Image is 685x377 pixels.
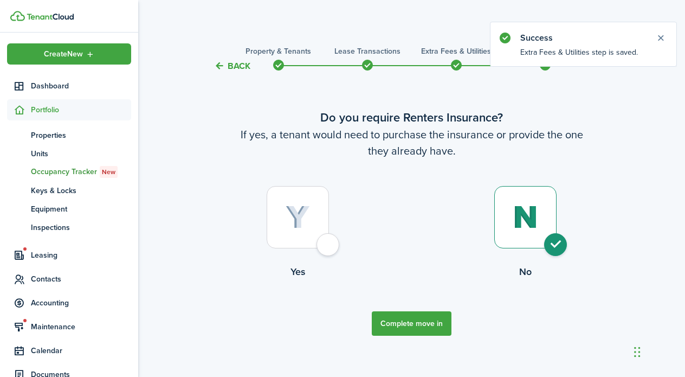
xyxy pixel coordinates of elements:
[184,265,412,279] control-radio-card-title: Yes
[31,166,131,178] span: Occupancy Tracker
[31,222,131,233] span: Inspections
[7,126,131,144] a: Properties
[421,46,491,57] h3: Extra fees & Utilities
[334,46,400,57] h3: Lease Transactions
[634,336,641,368] div: Drag
[7,200,131,218] a: Equipment
[31,104,131,116] span: Portfolio
[31,250,131,261] span: Leasing
[520,31,645,44] notify-title: Success
[7,181,131,200] a: Keys & Locks
[27,14,74,20] img: TenantCloud
[653,30,668,46] button: Close notify
[31,273,131,285] span: Contacts
[102,167,115,177] span: New
[184,108,639,126] wizard-step-header-title: Do you require Renters Insurance?
[31,80,131,92] span: Dashboard
[31,345,131,356] span: Calendar
[631,325,685,377] iframe: Chat Widget
[372,311,451,336] button: Complete move in
[7,75,131,97] a: Dashboard
[184,126,639,159] wizard-step-header-description: If yes, a tenant would need to purchase the insurance or provide the one they already have.
[214,60,250,72] button: Back
[31,148,131,159] span: Units
[490,47,676,66] notify-body: Extra Fees & Utilities step is saved.
[7,144,131,163] a: Units
[245,46,311,57] h3: Property & Tenants
[286,206,310,229] img: Yes
[31,203,131,215] span: Equipment
[31,185,131,196] span: Keys & Locks
[513,206,538,229] img: No (selected)
[31,321,131,333] span: Maintenance
[412,265,639,279] control-radio-card-title: No
[10,11,25,21] img: TenantCloud
[7,218,131,237] a: Inspections
[31,130,131,141] span: Properties
[44,50,83,58] span: Create New
[31,297,131,309] span: Accounting
[7,43,131,65] button: Open menu
[7,163,131,181] a: Occupancy TrackerNew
